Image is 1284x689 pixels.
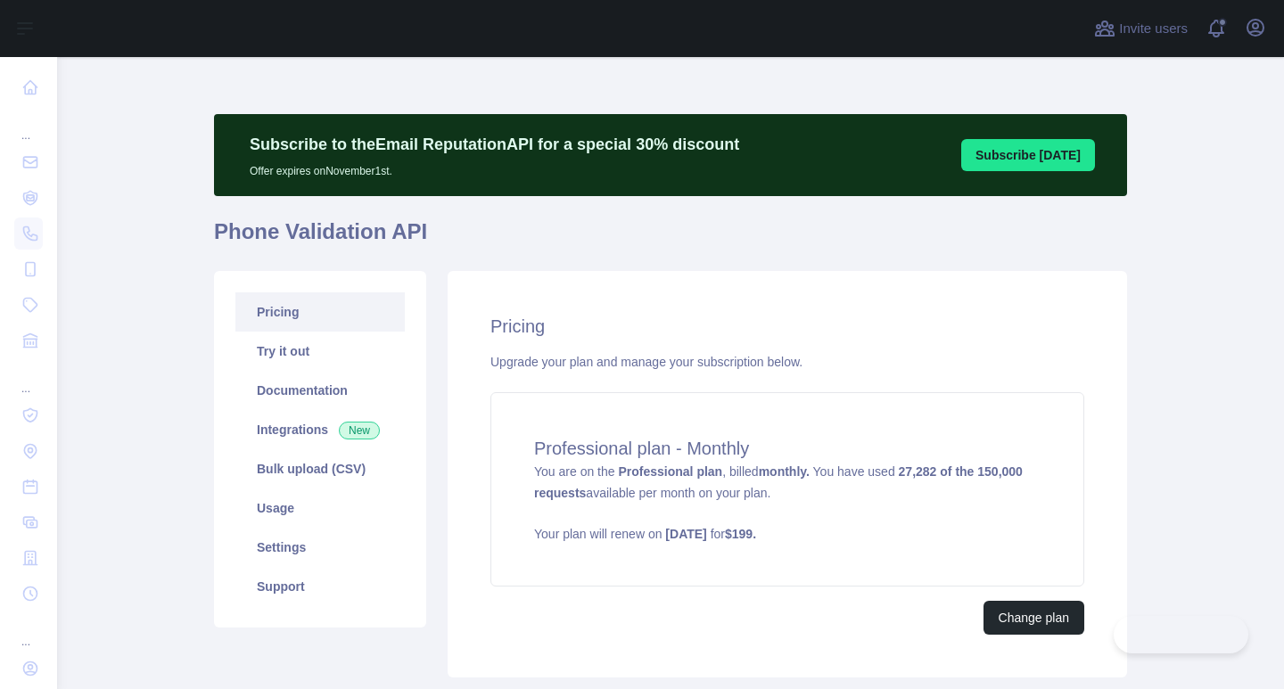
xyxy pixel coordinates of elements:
[235,410,405,449] a: Integrations New
[250,157,739,178] p: Offer expires on November 1st.
[618,464,722,479] strong: Professional plan
[490,314,1084,339] h2: Pricing
[339,422,380,439] span: New
[534,464,1041,543] span: You are on the , billed You have used available per month on your plan.
[534,436,1041,461] h4: Professional plan - Monthly
[235,449,405,488] a: Bulk upload (CSV)
[235,371,405,410] a: Documentation
[14,107,43,143] div: ...
[725,527,756,541] strong: $ 199 .
[665,527,706,541] strong: [DATE]
[490,353,1084,371] div: Upgrade your plan and manage your subscription below.
[235,488,405,528] a: Usage
[235,292,405,332] a: Pricing
[1119,19,1188,39] span: Invite users
[14,360,43,396] div: ...
[235,528,405,567] a: Settings
[534,525,1041,543] p: Your plan will renew on for
[984,601,1084,635] button: Change plan
[759,464,810,479] strong: monthly.
[235,567,405,606] a: Support
[961,139,1095,171] button: Subscribe [DATE]
[14,613,43,649] div: ...
[534,464,1023,500] strong: 27,282 of the 150,000 requests
[214,217,1127,260] h1: Phone Validation API
[1091,14,1191,43] button: Invite users
[250,132,739,157] p: Subscribe to the Email Reputation API for a special 30 % discount
[235,332,405,371] a: Try it out
[1114,616,1248,653] iframe: Toggle Customer Support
